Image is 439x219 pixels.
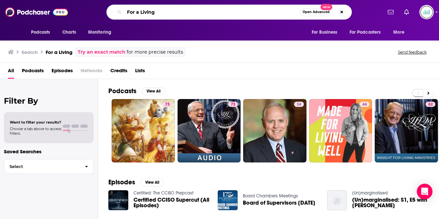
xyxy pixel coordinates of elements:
a: Podcasts [22,65,44,79]
button: open menu [26,26,59,39]
img: Certified CCISO Supercut (All Episodes) [108,190,128,210]
h3: Search [22,49,38,55]
button: open menu [345,26,390,39]
a: Show notifications dropdown [385,7,396,18]
img: Board of Supervisors 6/4/25 [218,190,238,210]
span: 73 [165,101,170,108]
div: Search podcasts, credits, & more... [106,5,352,20]
button: View All [140,178,164,186]
button: open menu [307,26,346,39]
span: Podcasts [31,28,50,37]
span: 44 [362,101,367,108]
button: Send feedback [396,49,429,55]
span: Open Advanced [303,10,330,14]
span: Charts [62,28,76,37]
a: Credits [110,65,127,79]
h2: Podcasts [108,87,136,95]
span: (Un)marginalised: S1, E5 with [PERSON_NAME] [352,197,429,208]
a: Board of Supervisors 6/4/25 [243,200,315,206]
span: Want to filter your results? [10,120,61,125]
a: Charts [58,26,80,39]
span: New [321,4,332,10]
a: PodcastsView All [108,87,165,95]
p: Saved Searches [4,148,94,155]
span: Select [4,164,80,169]
a: 73 [178,99,241,162]
button: View All [142,87,165,95]
span: For Business [312,28,337,37]
a: Try an exact match [78,48,125,56]
a: Board Chambers Meetings [243,193,298,199]
button: Show profile menu [419,5,434,19]
span: More [393,28,404,37]
a: 34 [243,99,306,162]
a: (Un)marginalised: S1, E5 with Julie G. [352,197,429,208]
span: Choose a tab above to access filters. [10,126,61,136]
h2: Episodes [108,178,135,186]
span: 62 [428,101,433,108]
span: Board of Supervisors [DATE] [243,200,315,206]
a: All [8,65,14,79]
span: 34 [297,101,301,108]
a: 34 [294,102,304,107]
a: 73 [163,102,172,107]
a: Certified CCISO Supercut (All Episodes) [133,197,210,208]
a: 73 [228,102,238,107]
a: 44 [309,99,372,162]
a: Episodes [52,65,73,79]
div: Open Intercom Messenger [417,184,432,199]
img: User Profile [419,5,434,19]
span: 73 [231,101,235,108]
img: (Un)marginalised: S1, E5 with Julie G. [327,190,347,210]
span: for more precise results [127,48,183,56]
a: Certified: The CCISO Prepcast [133,190,194,196]
h3: For a Living [46,49,72,55]
button: Select [4,159,94,174]
a: EpisodesView All [108,178,164,186]
a: Show notifications dropdown [401,7,412,18]
img: Podchaser - Follow, Share and Rate Podcasts [5,6,68,18]
h2: Filter By [4,96,94,106]
span: For Podcasters [350,28,381,37]
button: open menu [389,26,413,39]
button: Open AdvancedNew [300,8,333,16]
a: 62 [375,99,438,162]
a: Lists [135,65,145,79]
a: 73 [112,99,175,162]
a: 62 [426,102,435,107]
span: Logged in as podglomerate [419,5,434,19]
a: 44 [360,102,369,107]
button: open menu [84,26,120,39]
input: Search podcasts, credits, & more... [124,7,300,17]
a: (Un)marginalised [352,190,388,196]
span: Monitoring [88,28,111,37]
span: Networks [81,65,102,79]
